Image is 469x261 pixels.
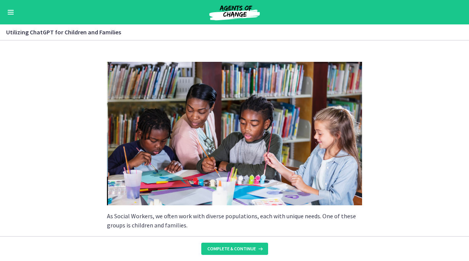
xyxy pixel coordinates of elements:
img: Slides_for_Title_Slides_for_ChatGPT_and_AI_for_Social_Work_%286%29.png [107,62,362,205]
img: Agents of Change [189,3,280,21]
span: Complete & continue [207,246,256,252]
button: Complete & continue [201,243,268,255]
p: ChatGPT, with its ability to understand and generate human-like text, can be a beneficial tool wh... [107,236,362,254]
h3: Utilizing ChatGPT for Children and Families [6,27,454,37]
p: As Social Workers, we often work with diverse populations, each with unique needs. One of these g... [107,211,362,230]
button: Enable menu [6,8,15,17]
